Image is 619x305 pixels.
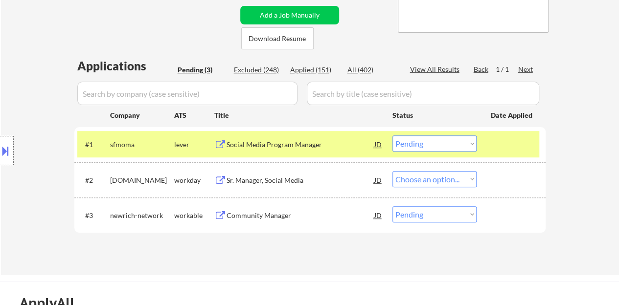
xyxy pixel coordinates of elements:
[174,175,214,185] div: workday
[290,65,339,75] div: Applied (151)
[240,6,339,24] button: Add a Job Manually
[174,140,214,150] div: lever
[373,206,383,224] div: JD
[307,82,539,105] input: Search by title (case sensitive)
[410,65,462,74] div: View All Results
[392,106,477,124] div: Status
[227,140,374,150] div: Social Media Program Manager
[518,65,534,74] div: Next
[227,211,374,220] div: Community Manager
[241,27,314,49] button: Download Resume
[373,135,383,153] div: JD
[496,65,518,74] div: 1 / 1
[174,110,214,120] div: ATS
[174,211,214,220] div: workable
[373,171,383,189] div: JD
[491,110,534,120] div: Date Applied
[214,110,383,120] div: Title
[77,82,298,105] input: Search by company (case sensitive)
[178,65,227,75] div: Pending (3)
[347,65,396,75] div: All (402)
[234,65,283,75] div: Excluded (248)
[227,175,374,185] div: Sr. Manager, Social Media
[474,65,489,74] div: Back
